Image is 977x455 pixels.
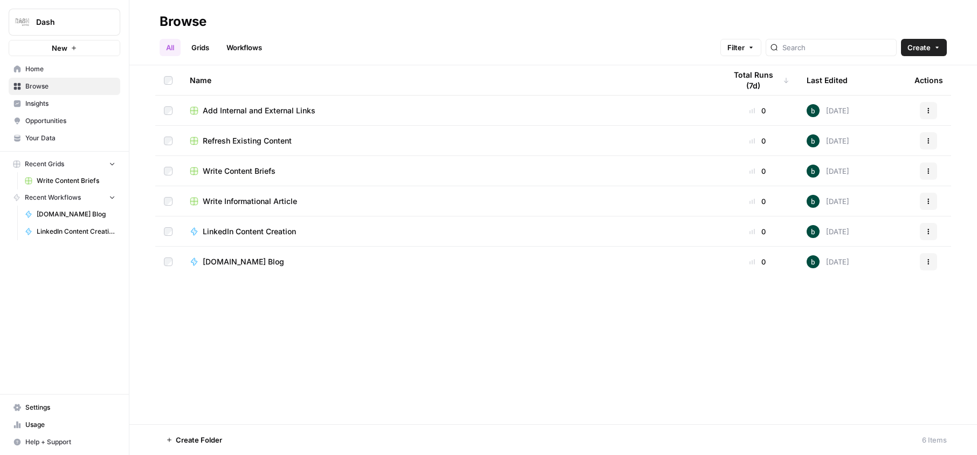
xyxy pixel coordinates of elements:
[807,65,848,95] div: Last Edited
[20,206,120,223] a: [DOMAIN_NAME] Blog
[203,135,292,146] span: Refresh Existing Content
[37,209,115,219] span: [DOMAIN_NAME] Blog
[922,434,947,445] div: 6 Items
[9,95,120,112] a: Insights
[720,39,761,56] button: Filter
[9,112,120,130] a: Opportunities
[726,65,789,95] div: Total Runs (7d)
[25,116,115,126] span: Opportunities
[807,165,820,178] img: gx0wxgwc29af1y512pejf24ty0zo
[203,226,296,237] span: LinkedIn Content Creation
[190,135,708,146] a: Refresh Existing Content
[9,78,120,95] a: Browse
[25,420,115,430] span: Usage
[25,437,115,447] span: Help + Support
[25,133,115,143] span: Your Data
[9,189,120,206] button: Recent Workflows
[807,195,849,208] div: [DATE]
[807,195,820,208] img: gx0wxgwc29af1y512pejf24ty0zo
[20,223,120,240] a: LinkedIn Content Creation
[807,104,849,117] div: [DATE]
[727,42,745,53] span: Filter
[901,39,947,56] button: Create
[220,39,269,56] a: Workflows
[52,43,67,53] span: New
[9,399,120,416] a: Settings
[726,166,789,176] div: 0
[25,82,115,91] span: Browse
[160,13,207,30] div: Browse
[726,105,789,116] div: 0
[160,431,229,449] button: Create Folder
[160,39,181,56] a: All
[25,403,115,412] span: Settings
[25,99,115,108] span: Insights
[9,40,120,56] button: New
[176,434,222,445] span: Create Folder
[36,17,101,28] span: Dash
[190,196,708,207] a: Write Informational Article
[203,166,276,176] span: Write Content Briefs
[190,256,708,267] a: [DOMAIN_NAME] Blog
[37,227,115,236] span: LinkedIn Content Creation
[25,193,81,202] span: Recent Workflows
[37,176,115,186] span: Write Content Briefs
[807,225,849,238] div: [DATE]
[9,416,120,433] a: Usage
[190,65,708,95] div: Name
[190,166,708,176] a: Write Content Briefs
[20,172,120,189] a: Write Content Briefs
[9,156,120,172] button: Recent Grids
[807,134,820,147] img: gx0wxgwc29af1y512pejf24ty0zo
[9,130,120,147] a: Your Data
[190,226,708,237] a: LinkedIn Content Creation
[203,105,315,116] span: Add Internal and External Links
[726,135,789,146] div: 0
[914,65,943,95] div: Actions
[782,42,892,53] input: Search
[25,159,64,169] span: Recent Grids
[807,255,820,268] img: gx0wxgwc29af1y512pejf24ty0zo
[907,42,931,53] span: Create
[807,165,849,178] div: [DATE]
[203,196,297,207] span: Write Informational Article
[807,255,849,268] div: [DATE]
[726,196,789,207] div: 0
[9,9,120,36] button: Workspace: Dash
[190,105,708,116] a: Add Internal and External Links
[12,12,32,32] img: Dash Logo
[807,225,820,238] img: gx0wxgwc29af1y512pejf24ty0zo
[9,60,120,78] a: Home
[25,64,115,74] span: Home
[9,433,120,451] button: Help + Support
[203,256,284,267] span: [DOMAIN_NAME] Blog
[807,104,820,117] img: gx0wxgwc29af1y512pejf24ty0zo
[726,226,789,237] div: 0
[726,256,789,267] div: 0
[185,39,216,56] a: Grids
[807,134,849,147] div: [DATE]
